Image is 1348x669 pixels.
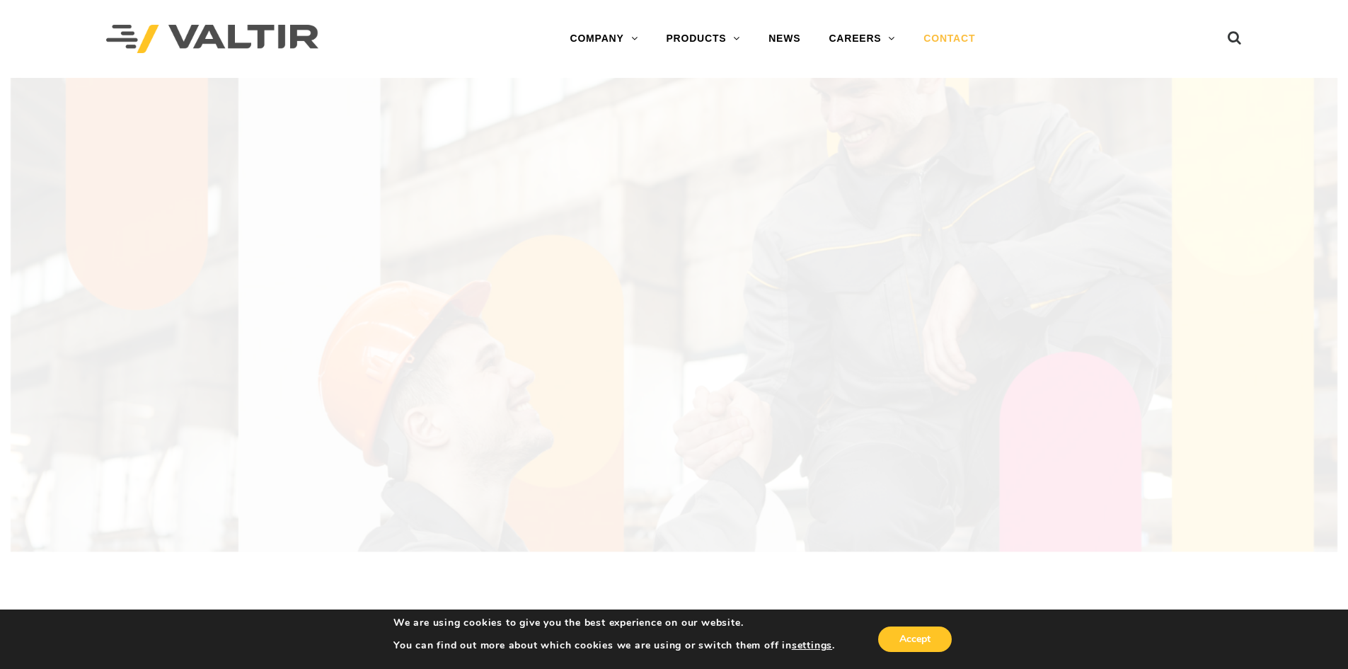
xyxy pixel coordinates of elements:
a: PRODUCTS [652,25,754,53]
img: Valtir [106,25,318,54]
button: Accept [878,627,952,652]
a: COMPANY [555,25,652,53]
button: settings [792,639,832,652]
p: We are using cookies to give you the best experience on our website. [393,617,835,629]
a: CAREERS [814,25,909,53]
a: NEWS [754,25,814,53]
img: Contact_1 [11,78,1337,602]
a: CONTACT [909,25,989,53]
p: You can find out more about which cookies we are using or switch them off in . [393,639,835,652]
